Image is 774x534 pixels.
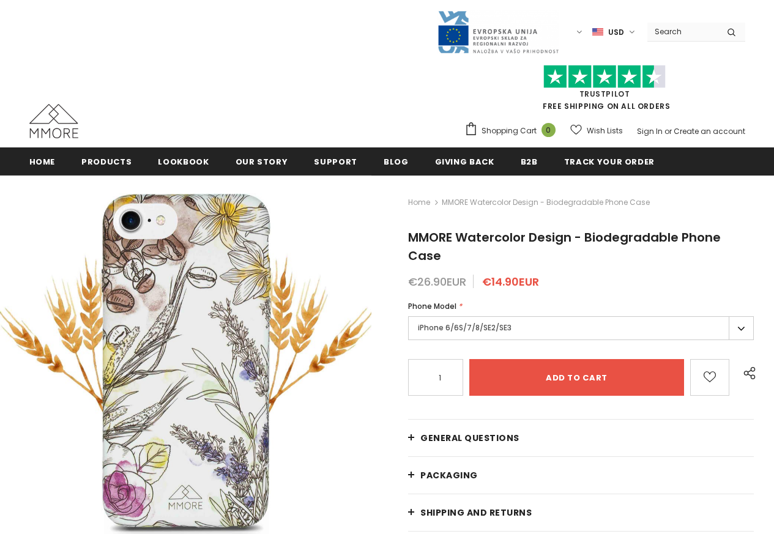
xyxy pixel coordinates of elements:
span: PACKAGING [420,469,478,481]
input: Add to cart [469,359,684,396]
span: €26.90EUR [408,274,466,289]
a: Shipping and returns [408,494,754,531]
img: MMORE Cases [29,104,78,138]
span: Track your order [564,156,655,168]
input: Search Site [647,23,718,40]
span: Products [81,156,132,168]
span: Shopping Cart [482,125,537,137]
a: PACKAGING [408,457,754,494]
span: €14.90EUR [482,274,539,289]
a: Blog [384,147,409,175]
span: Our Story [236,156,288,168]
label: iPhone 6/6S/7/8/SE2/SE3 [408,316,754,340]
span: support [314,156,357,168]
a: Lookbook [158,147,209,175]
span: or [664,126,672,136]
span: Lookbook [158,156,209,168]
span: USD [608,26,624,39]
span: Blog [384,156,409,168]
a: Products [81,147,132,175]
span: Phone Model [408,301,456,311]
span: Home [29,156,56,168]
span: B2B [521,156,538,168]
a: Create an account [674,126,745,136]
a: Giving back [435,147,494,175]
a: support [314,147,357,175]
span: Wish Lists [587,125,623,137]
a: B2B [521,147,538,175]
img: Javni Razpis [437,10,559,54]
a: Trustpilot [579,89,630,99]
a: Home [408,195,430,210]
a: Track your order [564,147,655,175]
a: General Questions [408,420,754,456]
span: General Questions [420,432,519,444]
span: Shipping and returns [420,506,532,519]
span: 0 [541,123,556,137]
a: Shopping Cart 0 [464,122,562,140]
span: FREE SHIPPING ON ALL ORDERS [464,70,745,111]
a: Home [29,147,56,175]
a: Sign In [637,126,663,136]
span: MMORE Watercolor Design - Biodegradable Phone Case [408,229,721,264]
a: Wish Lists [570,120,623,141]
span: MMORE Watercolor Design - Biodegradable Phone Case [442,195,650,210]
span: Giving back [435,156,494,168]
img: Trust Pilot Stars [543,65,666,89]
a: Javni Razpis [437,26,559,37]
a: Our Story [236,147,288,175]
img: USD [592,27,603,37]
